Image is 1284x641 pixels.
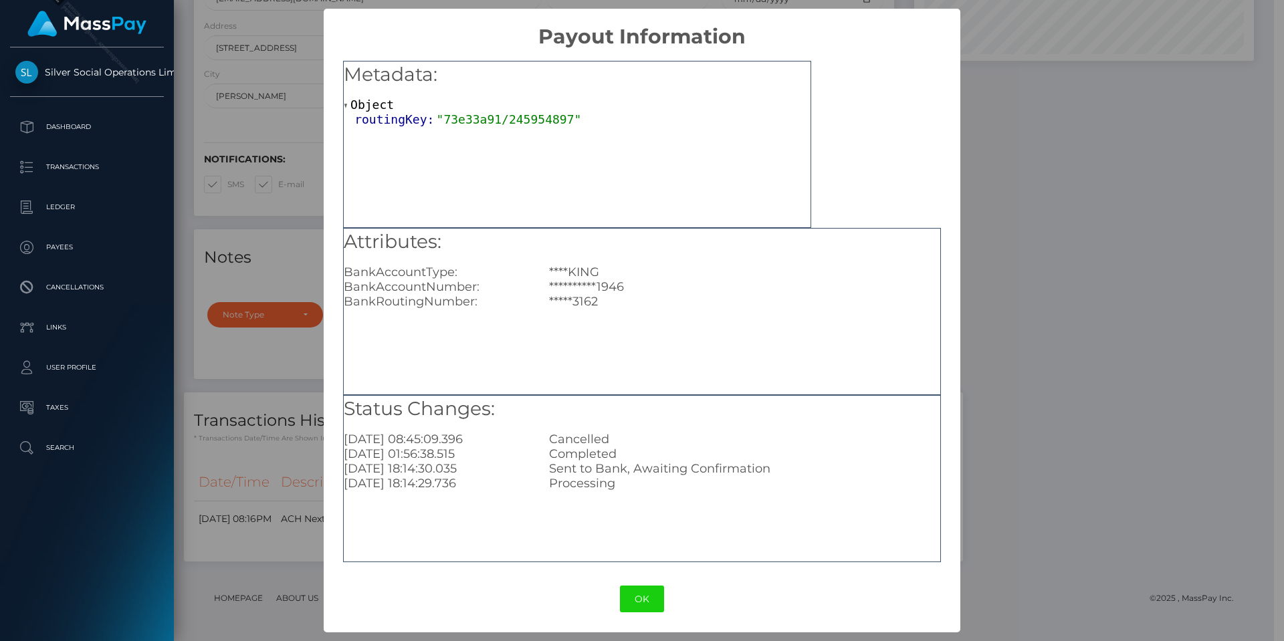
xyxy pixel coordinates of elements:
img: Silver Social Operations Limited [15,61,38,84]
img: MassPay Logo [27,11,146,37]
span: Silver Social Operations Limited [10,66,164,78]
div: [DATE] 08:45:09.396 [334,432,539,446]
p: Transactions [15,157,158,177]
div: Cancelled [539,432,950,446]
p: Dashboard [15,117,158,137]
p: Cancellations [15,277,158,297]
p: Links [15,317,158,338]
p: Search [15,438,158,458]
h5: Metadata: [344,61,811,88]
div: BankRoutingNumber: [334,294,539,309]
p: Ledger [15,197,158,217]
p: Taxes [15,398,158,418]
p: User Profile [15,358,158,378]
div: Sent to Bank, Awaiting Confirmation [539,461,950,476]
div: [DATE] 01:56:38.515 [334,446,539,461]
span: "73e33a91/245954897" [437,112,582,126]
div: [DATE] 18:14:30.035 [334,461,539,476]
div: Completed [539,446,950,461]
span: Object [350,98,394,112]
div: BankAccountType: [334,265,539,279]
p: Payees [15,237,158,257]
h5: Status Changes: [344,396,940,422]
span: routingKey: [354,112,436,126]
h5: Attributes: [344,229,940,255]
button: OK [620,586,664,613]
h2: Payout Information [324,9,960,49]
div: Processing [539,476,950,491]
div: [DATE] 18:14:29.736 [334,476,539,491]
div: BankAccountNumber: [334,279,539,294]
